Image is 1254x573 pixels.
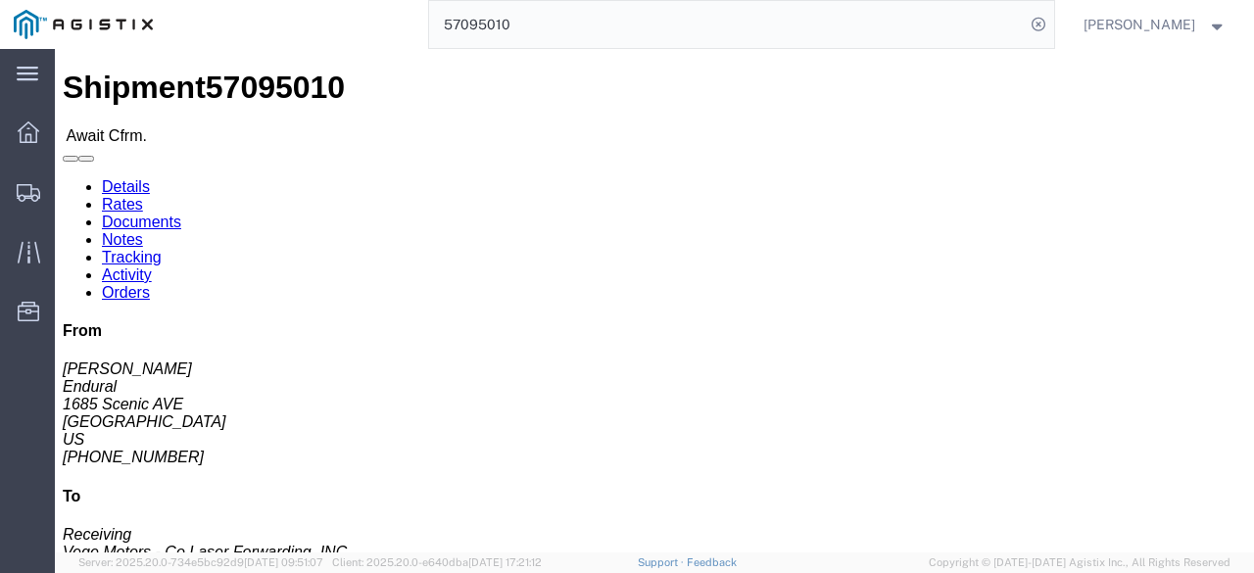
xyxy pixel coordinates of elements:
[1083,13,1228,36] button: [PERSON_NAME]
[468,556,542,568] span: [DATE] 17:21:12
[687,556,737,568] a: Feedback
[14,10,153,39] img: logo
[929,554,1230,571] span: Copyright © [DATE]-[DATE] Agistix Inc., All Rights Reserved
[78,556,323,568] span: Server: 2025.20.0-734e5bc92d9
[244,556,323,568] span: [DATE] 09:51:07
[332,556,542,568] span: Client: 2025.20.0-e640dba
[1084,14,1195,35] span: Matt Sweet
[429,1,1025,48] input: Search for shipment number, reference number
[55,49,1254,552] iframe: FS Legacy Container
[638,556,687,568] a: Support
